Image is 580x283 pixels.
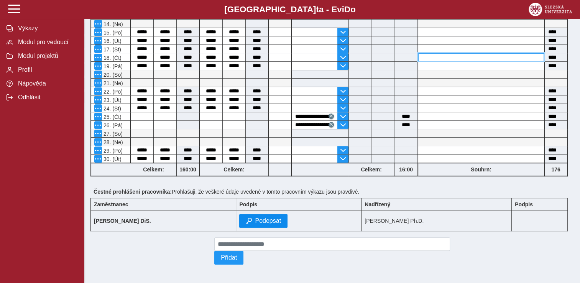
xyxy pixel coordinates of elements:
b: Zaměstnanec [94,201,128,207]
button: Menu [94,37,102,44]
span: D [344,5,350,14]
span: Přidat [221,254,237,261]
b: [GEOGRAPHIC_DATA] a - Evi [23,5,557,15]
button: Menu [94,20,102,28]
span: Modul pro vedoucí [16,39,78,46]
button: Menu [94,28,102,36]
img: logo_web_su.png [529,3,572,16]
b: 16:00 [394,166,417,173]
span: 20. (So) [102,72,123,78]
b: 176 [545,166,567,173]
span: 14. (Ne) [102,21,123,27]
button: Menu [94,130,102,137]
b: Celkem: [131,166,176,173]
span: 21. (Ne) [102,80,123,86]
span: 29. (Po) [102,148,123,154]
span: Odhlásit [16,94,78,101]
span: 19. (Pá) [102,63,123,69]
span: t [316,5,319,14]
button: Menu [94,71,102,78]
span: Výkazy [16,25,78,32]
button: Menu [94,121,102,129]
button: Menu [94,79,102,87]
span: 27. (So) [102,131,123,137]
span: o [350,5,356,14]
button: Menu [94,146,102,154]
button: Menu [94,87,102,95]
span: Nápověda [16,80,78,87]
b: Celkem: [200,166,268,173]
b: Souhrn: [471,166,491,173]
span: 18. (Čt) [102,55,122,61]
button: Menu [94,45,102,53]
span: Modul projektů [16,53,78,59]
b: [PERSON_NAME] DiS. [94,218,151,224]
span: 25. (Čt) [102,114,122,120]
button: Menu [94,104,102,112]
button: Menu [94,113,102,120]
td: [PERSON_NAME] Ph.D. [361,211,512,231]
button: Podepsat [239,214,288,228]
b: Celkem: [348,166,394,173]
b: Čestné prohlášení pracovníka: [94,189,172,195]
span: 23. (Út) [102,97,122,103]
span: 26. (Pá) [102,122,123,128]
button: Menu [94,155,102,163]
b: Nadřízený [365,201,390,207]
span: 28. (Ne) [102,139,123,145]
span: 30. (Út) [102,156,122,162]
span: Profil [16,66,78,73]
b: Podpis [515,201,533,207]
button: Menu [94,96,102,104]
span: Podepsat [255,217,281,224]
button: Menu [94,62,102,70]
span: 15. (Po) [102,30,123,36]
div: Prohlašuji, že veškeré údaje uvedené v tomto pracovním výkazu jsou pravdivé. [90,186,574,198]
b: 160:00 [177,166,199,173]
b: Podpis [239,201,257,207]
button: Menu [94,138,102,146]
span: 22. (Po) [102,89,123,95]
button: Menu [94,54,102,61]
button: Přidat [214,251,243,265]
span: 24. (St) [102,105,121,112]
span: 16. (Út) [102,38,122,44]
span: 17. (St) [102,46,121,53]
